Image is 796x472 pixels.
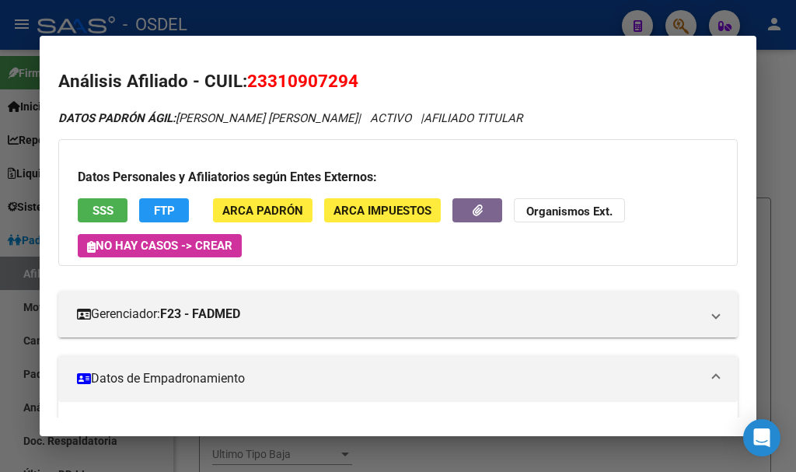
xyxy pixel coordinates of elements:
[324,198,441,222] button: ARCA Impuestos
[77,369,700,388] mat-panel-title: Datos de Empadronamiento
[58,111,176,125] strong: DATOS PADRÓN ÁGIL:
[58,355,738,402] mat-expansion-panel-header: Datos de Empadronamiento
[77,305,700,323] mat-panel-title: Gerenciador:
[160,305,240,323] strong: F23 - FADMED
[93,204,113,218] span: SSS
[154,204,175,218] span: FTP
[78,168,718,187] h3: Datos Personales y Afiliatorios según Entes Externos:
[58,111,358,125] span: [PERSON_NAME] [PERSON_NAME]
[58,291,738,337] mat-expansion-panel-header: Gerenciador:F23 - FADMED
[139,198,189,222] button: FTP
[247,71,358,91] span: 23310907294
[424,111,522,125] span: AFILIADO TITULAR
[514,198,625,222] button: Organismos Ext.
[526,205,613,219] strong: Organismos Ext.
[78,198,127,222] button: SSS
[78,234,242,257] button: No hay casos -> Crear
[213,198,312,222] button: ARCA Padrón
[58,68,738,95] h2: Análisis Afiliado - CUIL:
[58,111,522,125] i: | ACTIVO |
[743,419,780,456] div: Open Intercom Messenger
[87,239,232,253] span: No hay casos -> Crear
[333,204,431,218] span: ARCA Impuestos
[222,204,303,218] span: ARCA Padrón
